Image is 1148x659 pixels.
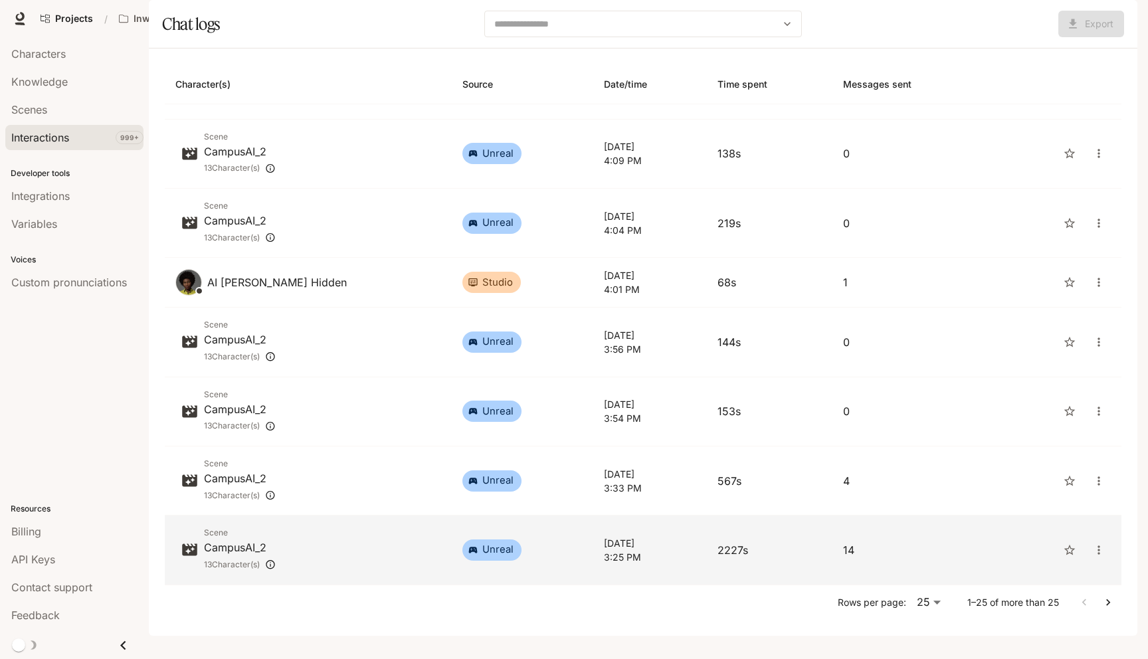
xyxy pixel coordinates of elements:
span: Scene [204,199,276,213]
div: AI Gym Guide, AI Alfred von Cache, Anna Oshee, Business Advisor, AI Gynvael Qbit, AI Mary Hidden,... [204,347,276,365]
div: AI Gym Guide, AI Alfred von Cache, Anna Oshee, Business Advisor, AI Gynvael Qbit, AI Mary Hidden,... [204,229,276,246]
span: unreal [474,216,522,230]
span: unreal [474,405,522,419]
p: 0 [843,145,980,161]
div: / [99,12,113,26]
p: [DATE] [604,209,696,223]
p: 3:33 PM [604,481,696,495]
button: close [1087,211,1111,235]
p: Rows per page: [838,596,906,609]
button: close [1087,399,1111,423]
button: Go to next page [1096,591,1120,614]
img: 109f0e62-1c67-4db1-8dbb-20f1ed5de56f-1024.webp [176,270,201,295]
p: [DATE] [604,140,696,153]
p: 219s [717,215,822,231]
p: 68s [717,274,822,290]
p: CampusAI_2 [204,470,276,486]
p: 2227s [717,542,822,558]
span: unreal [474,474,522,488]
span: 13 Character(s) [204,419,260,432]
button: close [1087,330,1111,354]
p: [DATE] [604,268,696,282]
p: [DATE] [604,467,696,481]
p: 3:25 PM [604,550,696,564]
span: 13 Character(s) [204,161,260,175]
span: 13 Character(s) [204,489,260,502]
span: Scene [204,318,276,331]
div: 25 [911,592,946,613]
span: Projects [55,13,93,25]
p: 4:01 PM [604,282,696,296]
button: close [1087,469,1111,493]
div: AI Gym Guide, AI Alfred von Cache, Anna Oshee, Business Advisor, AI Gynvael Qbit, AI Mary Hidden,... [204,417,276,435]
p: 0 [843,215,980,231]
button: Open [778,15,797,33]
span: Scene [204,457,276,470]
span: 13 Character(s) [204,558,260,571]
p: CampusAI_2 [204,213,276,229]
p: CampusAI_2 [204,401,276,417]
span: 13 Character(s) [204,231,260,244]
p: 4 [843,473,980,489]
p: 4:09 PM [604,153,696,167]
button: Favorite [1058,141,1082,165]
p: 144s [717,334,822,350]
p: AI [PERSON_NAME] Hidden [207,274,347,290]
button: close [1087,141,1111,165]
p: 0 [843,334,980,350]
p: 4:04 PM [604,223,696,237]
p: CampusAI_2 [204,143,276,159]
p: 3:56 PM [604,342,696,356]
p: CampusAI_2 [204,331,276,347]
button: Favorite [1058,399,1082,423]
a: Go to projects [35,5,99,32]
p: 1 [843,274,980,290]
span: Scene [204,526,276,539]
span: Coming soon [1058,16,1124,29]
span: Scene [204,388,276,401]
p: 138s [717,145,822,161]
button: Favorite [1058,211,1082,235]
p: 153s [717,403,822,419]
h1: Chat logs [162,11,220,37]
span: unreal [474,335,522,349]
button: Favorite [1058,330,1082,354]
div: AI Gym Guide, AI Alfred von Cache, Anna Oshee, Business Advisor, AI Gynvael Qbit, AI Mary Hidden,... [204,486,276,504]
p: [DATE] [604,397,696,411]
p: [DATE] [604,536,696,550]
button: Open workspace menu [113,5,229,32]
p: CampusAI_2 [204,539,276,555]
span: Scene [204,130,276,143]
p: 567s [717,473,822,489]
button: Favorite [1058,270,1082,294]
div: AI Gym Guide, AI Alfred von Cache, Anna Oshee, Business Advisor, AI Gynvael Qbit, AI Mary Hidden,... [204,159,276,177]
p: 3:54 PM [604,411,696,425]
div: AI Gym Guide, AI Alfred von Cache, Anna Oshee, Business Advisor, AI Gynvael Qbit, AI Mary Hidden,... [204,555,276,573]
button: close [1087,270,1111,294]
button: Favorite [1058,538,1082,562]
p: 14 [843,542,980,558]
p: Inworld AI Demos kamil [134,13,208,25]
button: Favorite [1058,469,1082,493]
p: 1–25 of more than 25 [967,596,1059,609]
span: studio [474,276,521,290]
button: close [1087,538,1111,562]
p: 0 [843,403,980,419]
span: unreal [474,543,522,557]
span: 13 Character(s) [204,350,260,363]
span: unreal [474,147,522,161]
p: [DATE] [604,328,696,342]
